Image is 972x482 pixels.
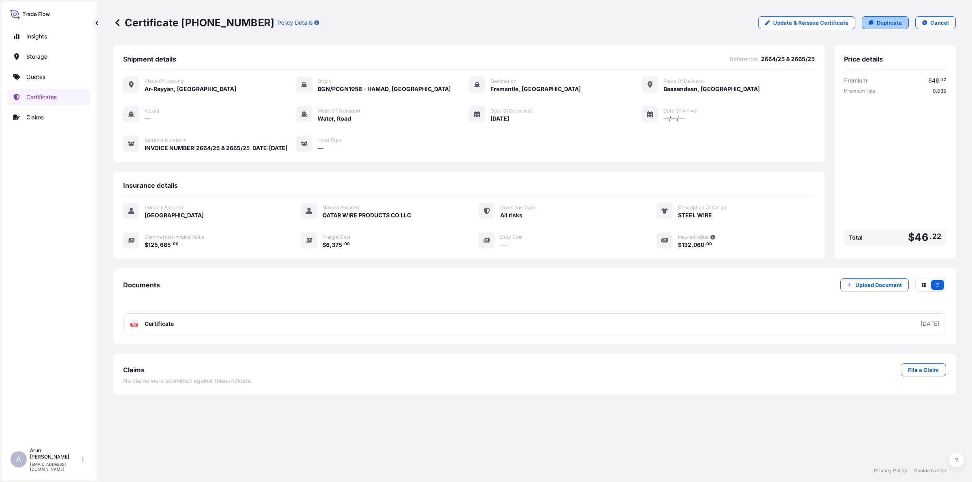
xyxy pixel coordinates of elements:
[840,278,909,291] button: Upload Document
[277,19,313,27] p: Policy Details
[30,447,80,460] p: Arun [PERSON_NAME]
[500,234,523,240] span: Duty Cost
[7,89,90,105] a: Certificates
[663,108,697,114] span: Date of Arrival
[113,16,274,29] p: Certificate [PHONE_NUMBER]
[145,234,205,240] span: Commercial Invoice Value
[171,243,173,246] span: .
[490,85,581,93] span: Fremantle, [GEOGRAPHIC_DATA]
[173,243,179,246] span: 00
[7,109,90,125] a: Claims
[877,19,902,27] p: Duplicate
[773,19,848,27] p: Update & Reissue Certificate
[908,232,914,242] span: $
[330,242,332,248] span: ,
[123,181,178,189] span: Insurance details
[663,115,684,123] span: —/—/—
[26,53,47,61] p: Storage
[145,137,186,144] span: Marks & Numbers
[123,377,252,385] span: No claims were submitted against this certificate .
[145,242,148,248] span: $
[932,234,941,239] span: 22
[7,28,90,45] a: Insights
[758,16,855,29] a: Update & Reissue Certificate
[678,242,682,248] span: $
[761,55,815,63] span: 2664/25 & 2665/25
[706,243,712,246] span: 00
[844,88,876,94] span: Premium rate
[901,363,946,376] a: File a Claim
[322,234,350,240] span: Freight Cost
[862,16,909,29] a: Duplicate
[26,113,44,121] p: Claims
[123,366,145,374] span: Claims
[490,115,509,123] span: [DATE]
[914,467,946,474] a: Cookie Notice
[874,467,907,474] a: Privacy Policy
[921,320,939,328] div: [DATE]
[318,144,323,152] span: —
[344,243,350,246] span: 00
[849,234,863,242] span: Total
[123,281,160,289] span: Documents
[160,242,171,248] span: 685
[318,85,451,93] span: BGN/PCGN1956 - HAMAD, [GEOGRAPHIC_DATA]
[145,115,150,123] span: —
[7,69,90,85] a: Quotes
[145,78,183,85] span: Place of Loading
[322,204,359,211] span: Named Assured
[730,55,759,63] span: Reference :
[855,281,902,289] p: Upload Document
[705,243,706,246] span: .
[318,108,360,114] span: Mode of Transport
[26,32,47,40] p: Insights
[933,88,946,94] span: 0.035
[145,108,159,114] span: Vessel
[30,462,80,471] p: [EMAIL_ADDRESS][DOMAIN_NAME]
[490,78,516,85] span: Destination
[322,211,411,219] span: QATAR WIRE PRODUCTS CO LLC
[326,242,330,248] span: 6
[145,211,204,219] span: [GEOGRAPHIC_DATA]
[678,234,709,240] span: Insured Value
[7,49,90,65] a: Storage
[145,320,174,328] span: Certificate
[663,78,703,85] span: Place of Delivery
[123,313,946,334] a: PDFCertificate[DATE]
[915,16,956,29] button: Cancel
[930,19,949,27] p: Cancel
[500,204,535,211] span: Coverage Type
[678,211,712,219] span: STEEL WIRE
[678,204,726,211] span: Description Of Cargo
[318,78,331,85] span: Origin
[663,85,760,93] span: Bassendean, [GEOGRAPHIC_DATA]
[26,93,57,101] p: Certificates
[929,234,932,239] span: .
[914,232,928,242] span: 46
[132,323,137,326] text: PDF
[145,144,288,152] span: INVOICE NUMBER:2664/25 & 2665/25 DATE:[DATE]
[908,366,939,374] p: File a Claim
[932,78,939,83] span: 46
[940,79,941,81] span: .
[500,211,522,219] span: All risks
[941,79,946,81] span: 22
[158,242,160,248] span: ,
[693,242,704,248] span: 060
[500,241,506,249] span: —
[928,78,932,83] span: $
[332,242,342,248] span: 375
[148,242,158,248] span: 125
[322,242,326,248] span: $
[145,204,183,211] span: Primary Assured
[26,73,45,81] p: Quotes
[123,55,176,63] span: Shipment details
[844,76,867,85] span: Premium
[682,242,691,248] span: 132
[343,243,344,246] span: .
[318,137,341,144] span: Load Type
[844,55,883,63] span: Price details
[16,455,21,463] span: A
